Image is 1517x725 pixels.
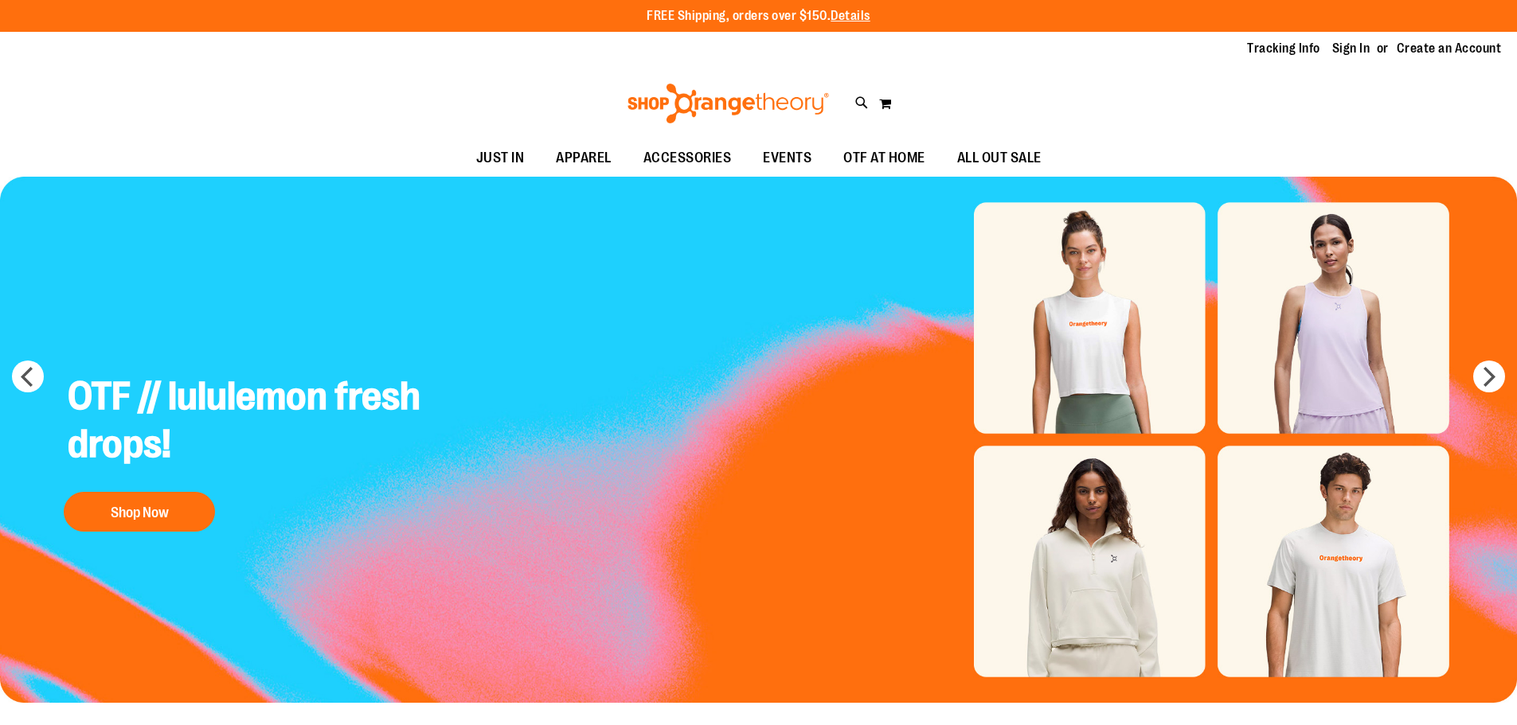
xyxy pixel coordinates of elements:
[556,140,612,176] span: APPAREL
[64,492,215,532] button: Shop Now
[56,361,433,540] a: OTF // lululemon fresh drops! Shop Now
[643,140,732,176] span: ACCESSORIES
[56,361,433,484] h2: OTF // lululemon fresh drops!
[1332,40,1370,57] a: Sign In
[831,9,870,23] a: Details
[625,84,831,123] img: Shop Orangetheory
[1473,361,1505,392] button: next
[957,140,1042,176] span: ALL OUT SALE
[1397,40,1502,57] a: Create an Account
[1247,40,1320,57] a: Tracking Info
[476,140,525,176] span: JUST IN
[763,140,811,176] span: EVENTS
[647,7,870,25] p: FREE Shipping, orders over $150.
[843,140,925,176] span: OTF AT HOME
[12,361,44,392] button: prev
